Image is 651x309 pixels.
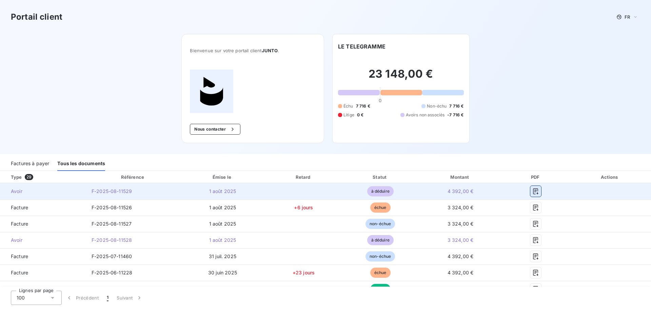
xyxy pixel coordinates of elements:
[570,174,650,180] div: Actions
[625,14,630,20] span: FR
[357,112,363,118] span: 0 €
[190,70,233,113] img: Company logo
[11,11,62,23] h3: Portail client
[208,286,237,292] span: 30 mai 2025
[294,205,313,210] span: +6 jours
[366,219,395,229] span: non-échue
[92,270,132,275] span: F-2025-06-11228
[5,220,81,227] span: Facture
[504,174,568,180] div: PDF
[367,235,394,245] span: à déduire
[5,204,81,211] span: Facture
[370,202,391,213] span: échue
[62,291,103,305] button: Précédent
[5,237,81,244] span: Avoir
[113,291,147,305] button: Suivant
[92,237,132,243] span: F-2025-08-11528
[427,103,447,109] span: Non-échu
[92,221,132,227] span: F-2025-08-11527
[448,286,474,292] span: 4 392,00 €
[344,174,417,180] div: Statut
[449,103,463,109] span: 7 716 €
[343,112,354,118] span: Litige
[5,286,81,292] span: Facture
[11,157,49,171] div: Factures à payer
[370,268,391,278] span: échue
[209,221,236,227] span: 1 août 2025
[448,188,474,194] span: 4 392,00 €
[92,205,132,210] span: F-2025-08-11526
[25,174,33,180] span: 29
[448,237,474,243] span: 3 324,00 €
[209,188,236,194] span: 1 août 2025
[370,284,391,294] span: payée
[343,103,353,109] span: Échu
[356,103,370,109] span: 7 716 €
[406,112,445,118] span: Avoirs non associés
[447,112,463,118] span: -7 716 €
[448,253,474,259] span: 4 392,00 €
[5,253,81,260] span: Facture
[182,174,263,180] div: Émise le
[7,174,85,180] div: Type
[209,253,236,259] span: 31 juil. 2025
[367,186,394,196] span: à déduire
[448,205,474,210] span: 3 324,00 €
[121,174,144,180] div: Référence
[209,205,236,210] span: 1 août 2025
[448,270,474,275] span: 4 392,00 €
[190,124,240,135] button: Nous contacter
[379,98,381,103] span: 0
[293,270,315,275] span: +23 jours
[92,253,132,259] span: F-2025-07-11460
[5,269,81,276] span: Facture
[266,174,341,180] div: Retard
[103,291,113,305] button: 1
[262,48,278,53] span: JUNTO
[17,294,25,301] span: 100
[338,67,464,88] h2: 23 148,00 €
[448,221,474,227] span: 3 324,00 €
[107,294,108,301] span: 1
[338,42,386,51] h6: LE TELEGRAMME
[5,188,81,195] span: Avoir
[419,174,501,180] div: Montant
[366,251,395,262] span: non-échue
[190,48,316,53] span: Bienvenue sur votre portail client .
[92,188,132,194] span: F-2025-08-11529
[57,157,105,171] div: Tous les documents
[92,286,133,292] span: F-2025-05-10998
[208,270,237,275] span: 30 juin 2025
[209,237,236,243] span: 1 août 2025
